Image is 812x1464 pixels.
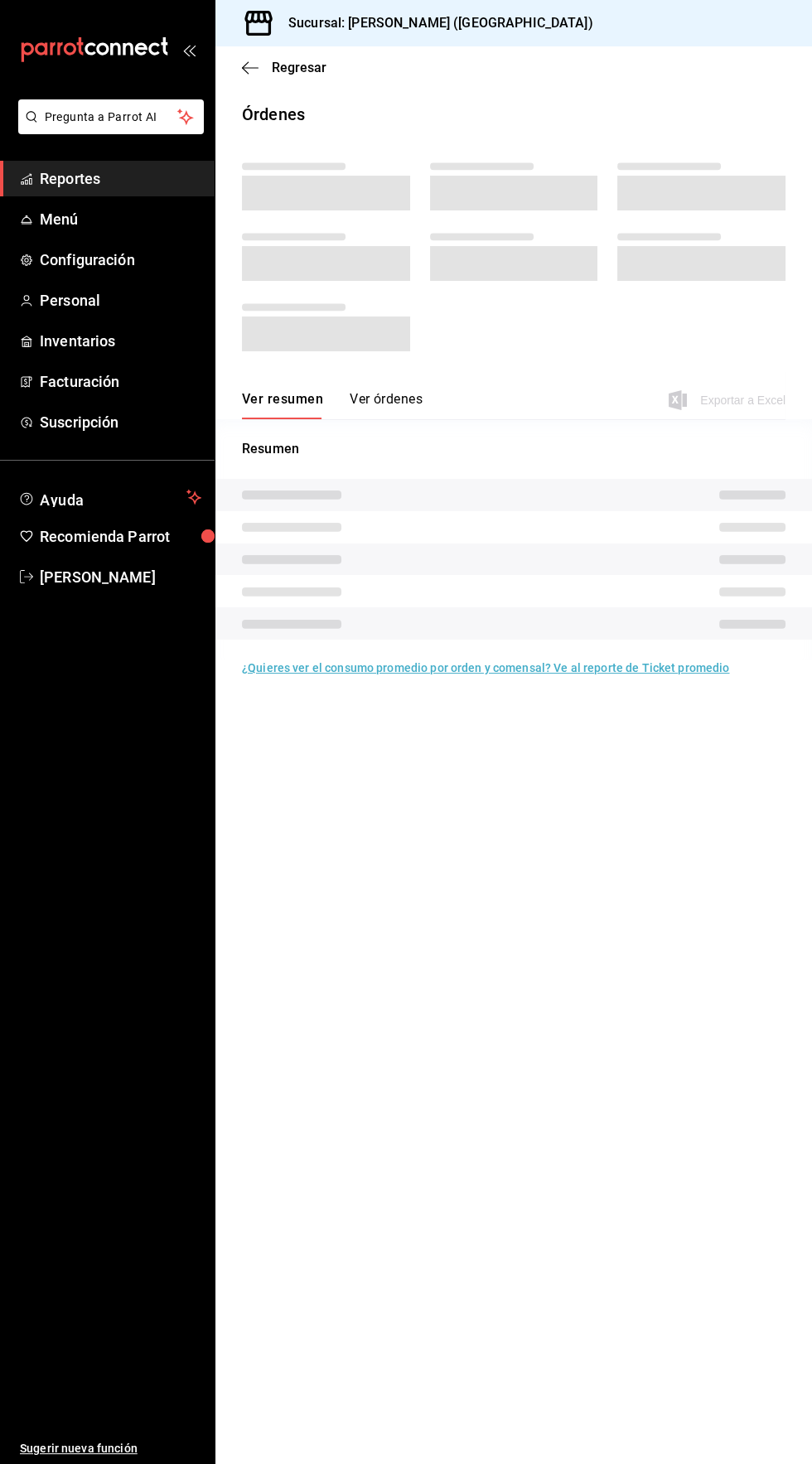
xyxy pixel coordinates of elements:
[242,391,423,419] div: navigation tabs
[40,487,180,507] span: Ayuda
[20,1440,201,1457] span: Sugerir nueva función
[182,43,196,56] button: open_drawer_menu
[40,249,201,271] span: Configuración
[242,60,326,75] button: Regresar
[242,102,305,127] div: Órdenes
[12,120,204,138] a: Pregunta a Parrot AI
[40,330,201,352] span: Inventarios
[272,60,326,75] span: Regresar
[242,439,785,459] p: Resumen
[40,525,201,548] span: Recomienda Parrot
[350,391,423,419] button: Ver órdenes
[45,109,178,126] span: Pregunta a Parrot AI
[18,99,204,134] button: Pregunta a Parrot AI
[242,661,729,674] a: ¿Quieres ver el consumo promedio por orden y comensal? Ve al reporte de Ticket promedio
[40,208,201,230] span: Menú
[40,411,201,433] span: Suscripción
[40,370,201,393] span: Facturación
[242,391,323,419] button: Ver resumen
[40,566,201,588] span: [PERSON_NAME]
[275,13,593,33] h3: Sucursal: [PERSON_NAME] ([GEOGRAPHIC_DATA])
[40,167,201,190] span: Reportes
[40,289,201,312] span: Personal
